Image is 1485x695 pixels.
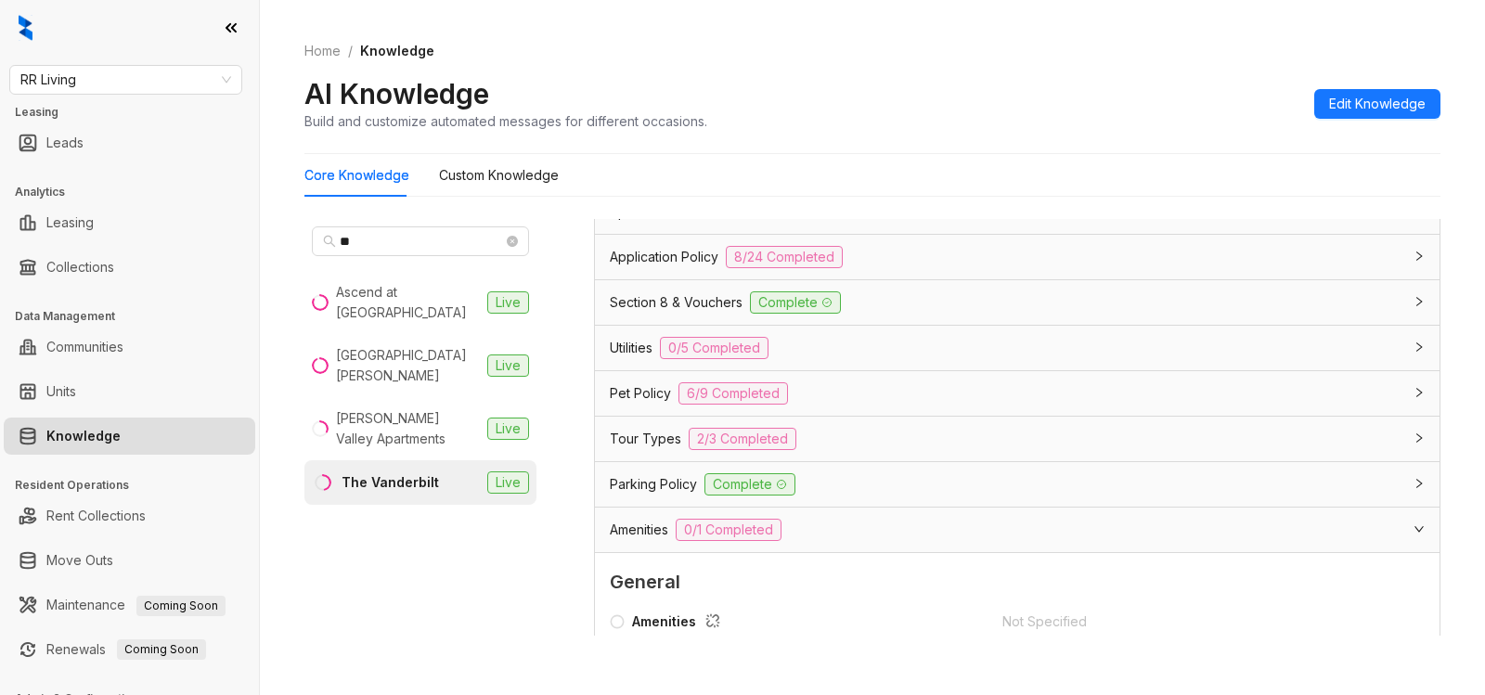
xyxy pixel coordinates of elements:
[15,184,259,200] h3: Analytics
[46,542,113,579] a: Move Outs
[304,165,409,186] div: Core Knowledge
[336,345,480,386] div: [GEOGRAPHIC_DATA][PERSON_NAME]
[487,418,529,440] span: Live
[136,596,226,616] span: Coming Soon
[4,204,255,241] li: Leasing
[304,76,489,111] h2: AI Knowledge
[610,520,668,540] span: Amenities
[595,326,1440,370] div: Utilities0/5 Completed
[632,611,980,636] div: Amenities
[301,41,344,61] a: Home
[678,382,788,405] span: 6/9 Completed
[15,477,259,494] h3: Resident Operations
[46,418,121,455] a: Knowledge
[1329,94,1426,114] span: Edit Knowledge
[610,474,697,495] span: Parking Policy
[4,373,255,410] li: Units
[1314,89,1440,119] button: Edit Knowledge
[4,497,255,534] li: Rent Collections
[595,417,1440,461] div: Tour Types2/3 Completed
[610,568,1425,597] span: General
[676,519,781,541] span: 0/1 Completed
[4,124,255,161] li: Leads
[610,338,652,358] span: Utilities
[323,235,336,248] span: search
[660,337,768,359] span: 0/5 Completed
[487,471,529,494] span: Live
[610,429,681,449] span: Tour Types
[46,204,94,241] a: Leasing
[4,328,255,366] li: Communities
[20,66,231,94] span: RR Living
[1414,387,1425,398] span: collapsed
[4,249,255,286] li: Collections
[4,631,255,668] li: Renewals
[704,473,795,496] span: Complete
[336,282,480,323] div: Ascend at [GEOGRAPHIC_DATA]
[595,280,1440,325] div: Section 8 & VouchersComplete
[117,639,206,660] span: Coming Soon
[15,308,259,325] h3: Data Management
[46,249,114,286] a: Collections
[1002,611,1373,632] div: Not Specified
[348,41,353,61] li: /
[46,631,206,668] a: RenewalsComing Soon
[726,246,843,268] span: 8/24 Completed
[46,328,123,366] a: Communities
[595,462,1440,507] div: Parking PolicyComplete
[689,428,796,450] span: 2/3 Completed
[595,371,1440,416] div: Pet Policy6/9 Completed
[1414,478,1425,489] span: collapsed
[610,247,718,267] span: Application Policy
[439,165,559,186] div: Custom Knowledge
[610,383,671,404] span: Pet Policy
[360,43,434,58] span: Knowledge
[1414,432,1425,444] span: collapsed
[1414,341,1425,353] span: collapsed
[1414,523,1425,534] span: expanded
[4,542,255,579] li: Move Outs
[750,291,841,314] span: Complete
[1414,296,1425,307] span: collapsed
[46,124,84,161] a: Leads
[4,586,255,624] li: Maintenance
[610,292,742,313] span: Section 8 & Vouchers
[487,291,529,314] span: Live
[507,236,518,247] span: close-circle
[4,418,255,455] li: Knowledge
[342,472,439,493] div: The Vanderbilt
[487,354,529,377] span: Live
[46,373,76,410] a: Units
[595,508,1440,552] div: Amenities0/1 Completed
[15,104,259,121] h3: Leasing
[1414,251,1425,262] span: collapsed
[336,408,480,449] div: [PERSON_NAME] Valley Apartments
[46,497,146,534] a: Rent Collections
[595,235,1440,279] div: Application Policy8/24 Completed
[304,111,707,131] div: Build and customize automated messages for different occasions.
[19,15,32,41] img: logo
